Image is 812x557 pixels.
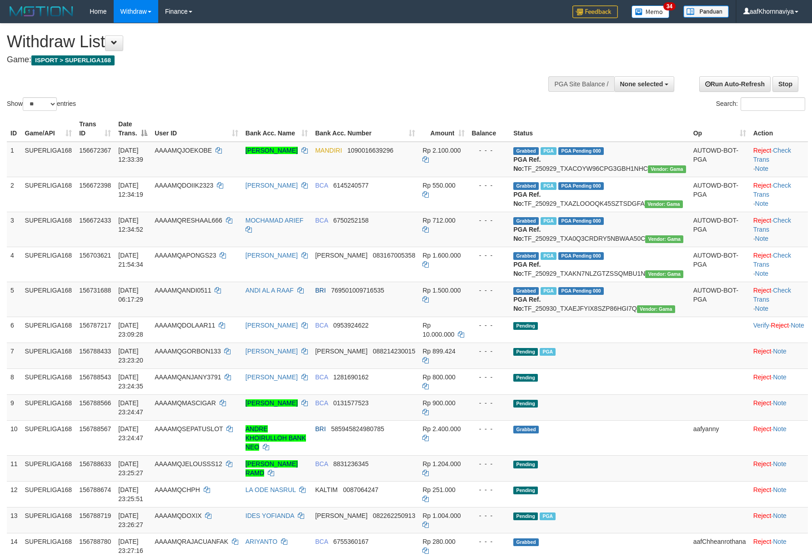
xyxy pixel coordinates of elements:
span: Rp 280.000 [422,538,455,545]
span: PGA Pending [558,147,604,155]
span: Pending [513,512,538,520]
th: Bank Acc. Name: activate to sort column ascending [242,116,311,142]
span: BCA [315,460,328,467]
a: Reject [753,460,772,467]
a: Reject [753,486,772,493]
h4: Game: [7,55,532,65]
th: Date Trans.: activate to sort column descending [115,116,151,142]
span: Vendor URL: https://trx31.1velocity.biz [648,165,686,173]
span: [PERSON_NAME] [315,348,367,355]
td: · [750,420,808,455]
span: BCA [315,373,328,381]
a: Check Trans [753,182,791,198]
div: - - - [472,373,506,382]
span: AAAAMQAPONGS23 [155,252,216,259]
b: PGA Ref. No: [513,156,541,172]
td: 8 [7,368,21,394]
label: Show entries [7,97,76,111]
span: Copy 6750252158 to clipboard [333,217,369,224]
a: [PERSON_NAME] RAMD [246,460,298,477]
b: PGA Ref. No: [513,226,541,242]
label: Search: [716,97,805,111]
td: AUTOWD-BOT-PGA [690,212,750,247]
a: [PERSON_NAME] [246,252,298,259]
span: Copy 0131577523 to clipboard [333,399,369,407]
span: 156788543 [79,373,111,381]
td: SUPERLIGA168 [21,212,76,247]
th: Amount: activate to sort column ascending [419,116,468,142]
span: Marked by aafromsomean [541,287,556,295]
a: Reject [753,252,772,259]
td: SUPERLIGA168 [21,343,76,368]
span: 156788674 [79,486,111,493]
a: [PERSON_NAME] [246,373,298,381]
td: SUPERLIGA168 [21,177,76,212]
th: Op: activate to sort column ascending [690,116,750,142]
span: [DATE] 23:26:27 [118,512,143,528]
div: - - - [472,347,506,356]
a: Check Trans [753,217,791,233]
td: · · [750,212,808,247]
div: - - - [472,286,506,295]
span: Vendor URL: https://trx31.1velocity.biz [645,235,683,243]
td: · · [750,247,808,282]
td: 5 [7,282,21,317]
a: Note [773,460,787,467]
span: Rp 1.004.000 [422,512,461,519]
span: Copy 083167005358 to clipboard [373,252,415,259]
span: [PERSON_NAME] [315,512,367,519]
td: SUPERLIGA168 [21,455,76,481]
span: Rp 10.000.000 [422,322,454,338]
span: 156703621 [79,252,111,259]
a: [PERSON_NAME] [246,399,298,407]
th: Trans ID: activate to sort column ascending [75,116,115,142]
td: · [750,455,808,481]
span: AAAAMQDOLAAR11 [155,322,215,329]
span: [DATE] 23:24:47 [118,399,143,416]
span: Rp 800.000 [422,373,455,381]
span: AAAAMQANJANY3791 [155,373,221,381]
div: - - - [472,424,506,433]
td: · · [750,142,808,177]
td: · [750,368,808,394]
span: Marked by aafsoycanthlai [541,182,556,190]
span: 34 [663,2,676,10]
span: Rp 1.500.000 [422,287,461,294]
a: [PERSON_NAME] [246,322,298,329]
span: 156672398 [79,182,111,189]
span: AAAAMQJOEKOBE [155,147,212,154]
span: AAAAMQDOXIX [155,512,201,519]
span: [DATE] 06:17:29 [118,287,143,303]
img: Button%20Memo.svg [632,5,670,18]
td: 6 [7,317,21,343]
span: Vendor URL: https://trx31.1velocity.biz [637,305,675,313]
a: Stop [772,76,798,92]
span: Rp 712.000 [422,217,455,224]
a: Reject [753,147,772,154]
b: PGA Ref. No: [513,191,541,207]
a: [PERSON_NAME] [246,348,298,355]
span: AAAAMQJELOUSSS12 [155,460,222,467]
span: [DATE] 23:09:28 [118,322,143,338]
div: - - - [472,537,506,546]
button: None selected [614,76,675,92]
span: AAAAMQRAJACUANFAK [155,538,228,545]
span: Copy 769501009716535 to clipboard [331,287,384,294]
span: Copy 082262250913 to clipboard [373,512,415,519]
span: 156672367 [79,147,111,154]
span: 156731688 [79,287,111,294]
div: - - - [472,398,506,408]
div: - - - [472,146,506,155]
a: [PERSON_NAME] [246,147,298,154]
div: - - - [472,181,506,190]
td: 12 [7,481,21,507]
td: SUPERLIGA168 [21,282,76,317]
span: Rp 550.000 [422,182,455,189]
span: AAAAMQDOIIK2323 [155,182,213,189]
span: BCA [315,399,328,407]
td: SUPERLIGA168 [21,394,76,420]
a: Reject [753,538,772,545]
td: · · [750,317,808,343]
td: AUTOWD-BOT-PGA [690,282,750,317]
span: Rp 2.100.000 [422,147,461,154]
